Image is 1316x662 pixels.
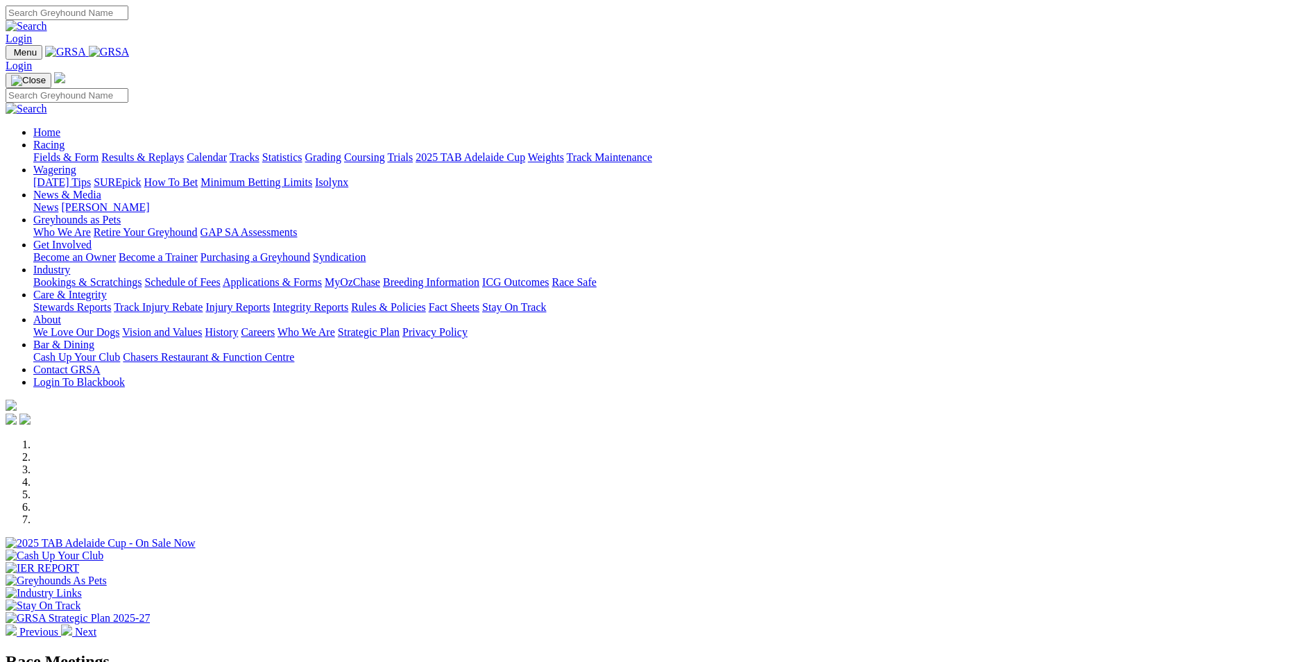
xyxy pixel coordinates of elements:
[33,176,1310,189] div: Wagering
[6,626,61,638] a: Previous
[101,151,184,163] a: Results & Replays
[6,20,47,33] img: Search
[33,226,91,238] a: Who We Are
[6,88,128,103] input: Search
[94,176,141,188] a: SUREpick
[6,6,128,20] input: Search
[383,276,479,288] a: Breeding Information
[33,339,94,350] a: Bar & Dining
[144,276,220,288] a: Schedule of Fees
[315,176,348,188] a: Isolynx
[6,414,17,425] img: facebook.svg
[402,326,468,338] a: Privacy Policy
[482,276,549,288] a: ICG Outcomes
[33,214,121,226] a: Greyhounds as Pets
[528,151,564,163] a: Weights
[223,276,322,288] a: Applications & Forms
[33,139,65,151] a: Racing
[33,326,1310,339] div: About
[45,46,86,58] img: GRSA
[325,276,380,288] a: MyOzChase
[33,164,76,176] a: Wagering
[94,226,198,238] a: Retire Your Greyhound
[119,251,198,263] a: Become a Trainer
[33,289,107,300] a: Care & Integrity
[200,251,310,263] a: Purchasing a Greyhound
[482,301,546,313] a: Stay On Track
[344,151,385,163] a: Coursing
[262,151,302,163] a: Statistics
[144,176,198,188] a: How To Bet
[33,301,111,313] a: Stewards Reports
[387,151,413,163] a: Trials
[33,364,100,375] a: Contact GRSA
[6,537,196,550] img: 2025 TAB Adelaide Cup - On Sale Now
[54,72,65,83] img: logo-grsa-white.png
[33,201,1310,214] div: News & Media
[122,326,202,338] a: Vision and Values
[313,251,366,263] a: Syndication
[6,73,51,88] button: Toggle navigation
[305,151,341,163] a: Grading
[241,326,275,338] a: Careers
[6,45,42,60] button: Toggle navigation
[33,351,1310,364] div: Bar & Dining
[277,326,335,338] a: Who We Are
[200,226,298,238] a: GAP SA Assessments
[75,626,96,638] span: Next
[33,276,142,288] a: Bookings & Scratchings
[6,575,107,587] img: Greyhounds As Pets
[33,251,1310,264] div: Get Involved
[6,550,103,562] img: Cash Up Your Club
[89,46,130,58] img: GRSA
[33,226,1310,239] div: Greyhounds as Pets
[33,351,120,363] a: Cash Up Your Club
[205,326,238,338] a: History
[33,326,119,338] a: We Love Our Dogs
[33,376,125,388] a: Login To Blackbook
[338,326,400,338] a: Strategic Plan
[6,600,80,612] img: Stay On Track
[230,151,259,163] a: Tracks
[11,75,46,86] img: Close
[6,60,32,71] a: Login
[552,276,596,288] a: Race Safe
[33,126,60,138] a: Home
[19,626,58,638] span: Previous
[61,625,72,636] img: chevron-right-pager-white.svg
[19,414,31,425] img: twitter.svg
[187,151,227,163] a: Calendar
[351,301,426,313] a: Rules & Policies
[33,239,92,251] a: Get Involved
[33,276,1310,289] div: Industry
[567,151,652,163] a: Track Maintenance
[6,562,79,575] img: IER REPORT
[273,301,348,313] a: Integrity Reports
[61,201,149,213] a: [PERSON_NAME]
[6,612,150,625] img: GRSA Strategic Plan 2025-27
[33,151,99,163] a: Fields & Form
[114,301,203,313] a: Track Injury Rebate
[33,176,91,188] a: [DATE] Tips
[33,314,61,325] a: About
[200,176,312,188] a: Minimum Betting Limits
[429,301,479,313] a: Fact Sheets
[33,201,58,213] a: News
[14,47,37,58] span: Menu
[6,625,17,636] img: chevron-left-pager-white.svg
[123,351,294,363] a: Chasers Restaurant & Function Centre
[33,264,70,275] a: Industry
[416,151,525,163] a: 2025 TAB Adelaide Cup
[33,189,101,201] a: News & Media
[33,151,1310,164] div: Racing
[33,251,116,263] a: Become an Owner
[6,587,82,600] img: Industry Links
[33,301,1310,314] div: Care & Integrity
[205,301,270,313] a: Injury Reports
[61,626,96,638] a: Next
[6,400,17,411] img: logo-grsa-white.png
[6,33,32,44] a: Login
[6,103,47,115] img: Search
